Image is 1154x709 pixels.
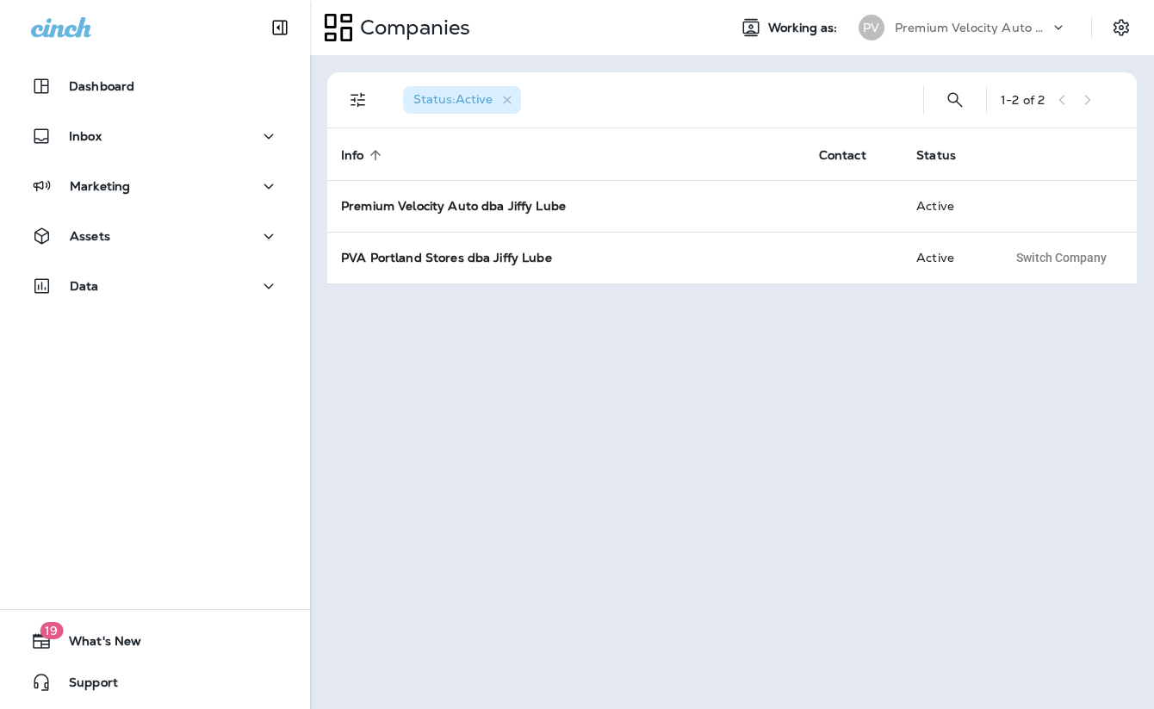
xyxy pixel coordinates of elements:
div: PV [859,15,884,40]
button: Search Companies [938,83,972,117]
span: Status : Active [413,91,493,107]
span: Support [52,675,118,696]
button: Collapse Sidebar [256,10,304,45]
button: Switch Company [1007,245,1116,271]
p: Premium Velocity Auto dba Jiffy Lube [895,21,1050,34]
div: 1 - 2 of 2 [1001,93,1045,107]
span: Info [341,148,364,163]
button: Assets [17,219,293,253]
button: Dashboard [17,69,293,103]
button: Inbox [17,119,293,153]
strong: Premium Velocity Auto dba Jiffy Lube [341,198,566,214]
td: Active [903,232,992,283]
button: Data [17,269,293,303]
span: Contact [819,147,889,163]
span: Switch Company [1016,252,1107,264]
span: What's New [52,634,141,655]
span: Status [916,148,956,163]
span: 19 [40,622,63,639]
p: Data [70,279,99,293]
button: Support [17,665,293,700]
p: Assets [70,229,110,243]
button: 19What's New [17,624,293,658]
td: Active [903,180,992,232]
button: Settings [1106,12,1137,43]
p: Inbox [69,129,102,143]
button: Filters [341,83,375,117]
div: Status:Active [403,86,521,114]
p: Marketing [70,179,130,193]
span: Status [916,147,978,163]
strong: PVA Portland Stores dba Jiffy Lube [341,250,552,265]
p: Companies [353,15,470,40]
button: Marketing [17,169,293,203]
p: Dashboard [69,79,134,93]
span: Info [341,147,387,163]
span: Contact [819,148,866,163]
span: Working as: [768,21,841,35]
